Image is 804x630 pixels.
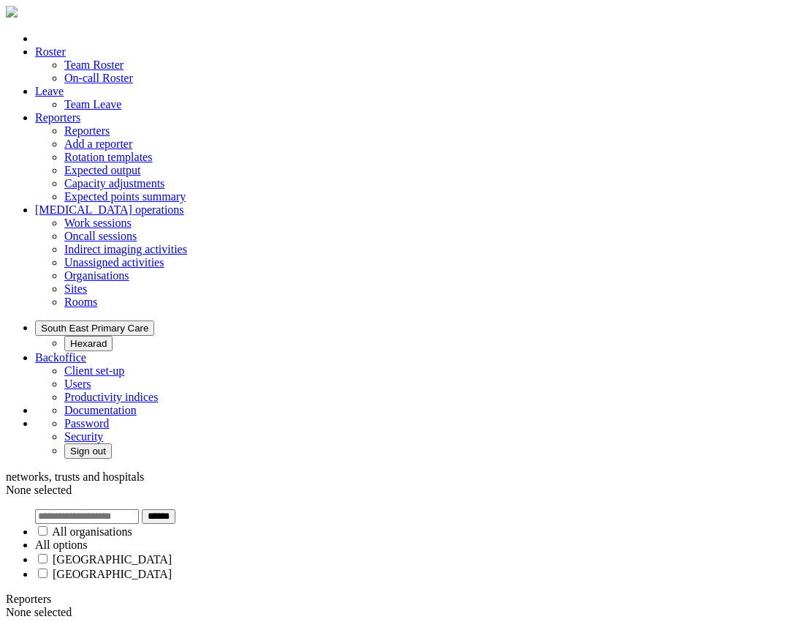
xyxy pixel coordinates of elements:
a: Documentation [64,404,137,416]
a: Backoffice [35,351,86,364]
a: Reporters [64,124,110,137]
a: Password [64,417,109,430]
a: Roster [35,45,66,58]
button: Hexarad [64,336,113,351]
a: On-call Roster [64,72,133,84]
a: Rotation templates [64,151,152,163]
a: [MEDICAL_DATA] operations [35,203,184,216]
a: Expected output [64,164,140,176]
a: Add a reporter [64,138,132,150]
a: Expected points summary [64,190,186,203]
label: [GEOGRAPHIC_DATA] [53,568,172,580]
a: Productivity indices [64,391,158,403]
li: All options [35,539,798,552]
ul: South East Primary Care [35,336,798,351]
a: Capacity adjustments [64,177,164,190]
a: Unassigned activities [64,256,164,269]
button: South East Primary Care [35,320,154,336]
label: networks, trusts and hospitals [6,470,144,483]
a: Users [64,378,91,390]
label: Reporters [6,593,51,605]
div: None selected [6,606,798,619]
a: Security [64,430,103,443]
label: All organisations [52,525,132,538]
a: Team Roster [64,59,124,71]
label: [GEOGRAPHIC_DATA] [53,553,172,566]
div: None selected [6,484,798,497]
a: Organisations [64,269,129,282]
a: Oncall sessions [64,230,137,242]
a: Rooms [64,296,97,308]
a: Client set-up [64,364,124,377]
a: Reporters [35,111,80,124]
a: Work sessions [64,217,132,229]
a: Sites [64,282,87,295]
img: brand-opti-rad-logos-blue-and-white-d2f68631ba2948856bd03f2d395fb146ddc8fb01b4b6e9315ea85fa773367... [6,6,18,18]
button: Sign out [64,443,112,459]
a: Team Leave [64,98,121,110]
a: Leave [35,85,64,97]
a: Indirect imaging activities [64,243,187,255]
